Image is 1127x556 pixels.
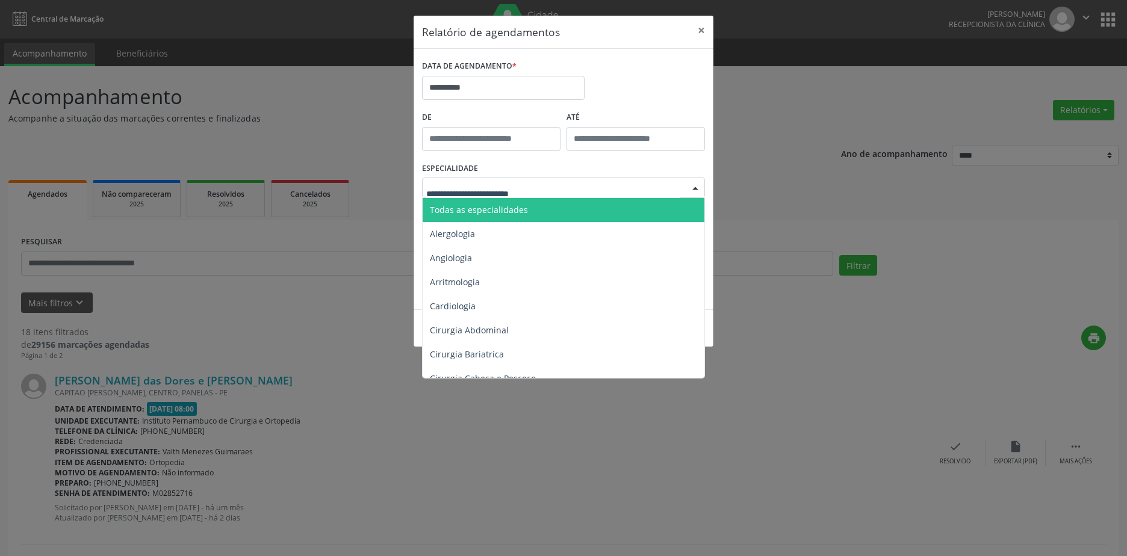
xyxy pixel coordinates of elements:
[422,108,560,127] label: De
[430,276,480,288] span: Arritmologia
[430,204,528,215] span: Todas as especialidades
[430,324,509,336] span: Cirurgia Abdominal
[422,24,560,40] h5: Relatório de agendamentos
[430,252,472,264] span: Angiologia
[567,108,705,127] label: ATÉ
[430,228,475,239] span: Alergologia
[422,159,478,178] label: ESPECIALIDADE
[430,300,476,312] span: Cardiologia
[422,57,517,76] label: DATA DE AGENDAMENTO
[430,348,504,360] span: Cirurgia Bariatrica
[689,16,713,45] button: Close
[430,372,536,384] span: Cirurgia Cabeça e Pescoço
